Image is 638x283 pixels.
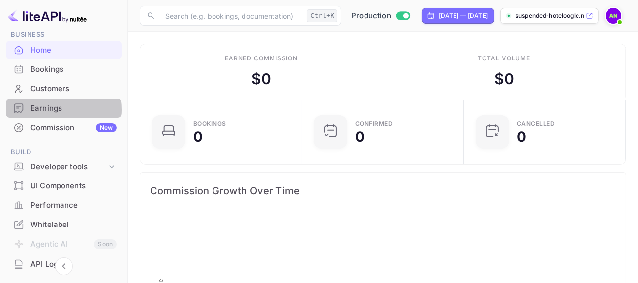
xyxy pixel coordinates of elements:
[6,176,122,195] a: UI Components
[6,80,122,99] div: Customers
[6,158,122,175] div: Developer tools
[30,45,117,56] div: Home
[6,118,122,138] div: CommissionNew
[6,41,122,60] div: Home
[6,255,122,274] div: API Logs
[6,255,122,273] a: API Logs
[8,8,87,24] img: LiteAPI logo
[478,54,530,63] div: Total volume
[6,118,122,137] a: CommissionNew
[6,176,122,196] div: UI Components
[159,6,303,26] input: Search (e.g. bookings, documentation)
[439,11,488,20] div: [DATE] — [DATE]
[6,80,122,98] a: Customers
[30,200,117,211] div: Performance
[6,29,122,40] span: Business
[494,68,514,90] div: $ 0
[193,121,226,127] div: Bookings
[6,99,122,118] div: Earnings
[30,64,117,75] div: Bookings
[30,180,117,192] div: UI Components
[517,121,555,127] div: CANCELLED
[606,8,621,24] img: Asaad Nofal
[516,11,584,20] p: suspended-hoteloogle.n...
[30,259,117,270] div: API Logs
[30,161,107,172] div: Developer tools
[30,219,117,230] div: Whitelabel
[351,10,391,22] span: Production
[347,10,414,22] div: Switch to Sandbox mode
[193,130,203,143] div: 0
[6,60,122,78] a: Bookings
[30,84,117,95] div: Customers
[55,257,73,275] button: Collapse navigation
[150,183,616,198] span: Commission Growth Over Time
[517,130,526,143] div: 0
[6,60,122,79] div: Bookings
[6,215,122,233] a: Whitelabel
[6,196,122,215] div: Performance
[30,122,117,134] div: Commission
[6,196,122,214] a: Performance
[355,130,365,143] div: 0
[251,68,271,90] div: $ 0
[6,147,122,158] span: Build
[6,41,122,59] a: Home
[225,54,298,63] div: Earned commission
[6,99,122,117] a: Earnings
[307,9,337,22] div: Ctrl+K
[96,123,117,132] div: New
[355,121,393,127] div: Confirmed
[30,103,117,114] div: Earnings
